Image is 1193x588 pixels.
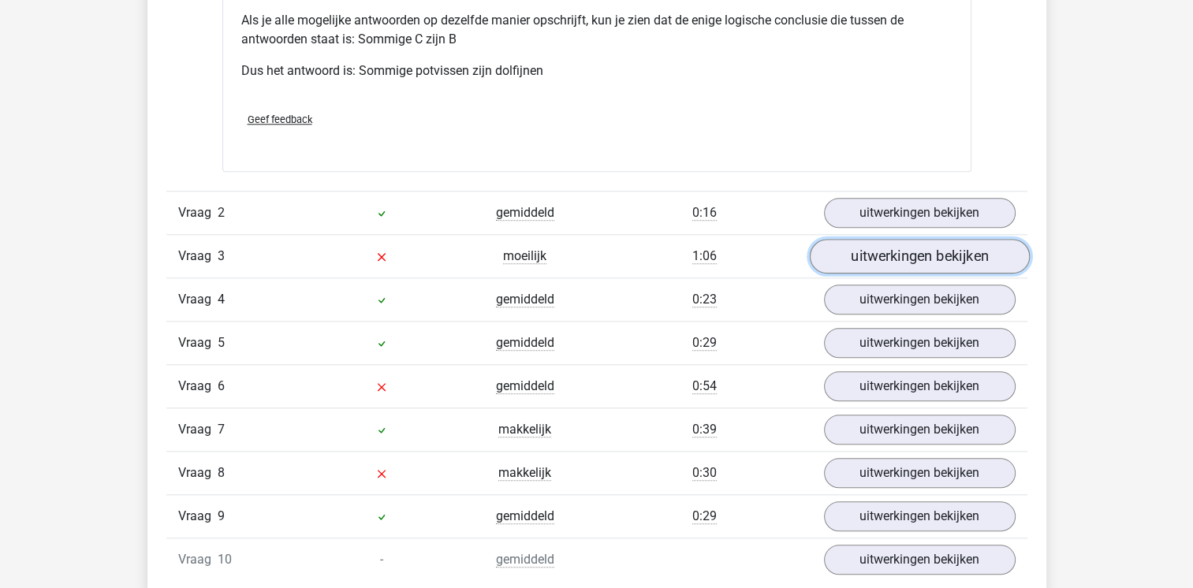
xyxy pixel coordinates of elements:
span: gemiddeld [496,205,554,221]
a: uitwerkingen bekijken [824,371,1016,401]
span: gemiddeld [496,378,554,394]
span: 8 [218,465,225,480]
a: uitwerkingen bekijken [809,239,1029,274]
span: 0:29 [692,508,717,524]
a: uitwerkingen bekijken [824,198,1016,228]
span: makkelijk [498,422,551,437]
span: gemiddeld [496,292,554,307]
span: 1:06 [692,248,717,264]
span: 7 [218,422,225,437]
span: gemiddeld [496,508,554,524]
span: makkelijk [498,465,551,481]
span: Geef feedback [248,114,312,125]
a: uitwerkingen bekijken [824,545,1016,575]
span: Vraag [178,247,218,266]
span: Vraag [178,420,218,439]
span: 0:16 [692,205,717,221]
span: 0:29 [692,335,717,351]
span: gemiddeld [496,335,554,351]
span: moeilijk [503,248,546,264]
p: Als je alle mogelijke antwoorden op dezelfde manier opschrijft, kun je zien dat de enige logische... [241,11,953,49]
span: 0:30 [692,465,717,481]
span: 0:54 [692,378,717,394]
span: gemiddeld [496,552,554,568]
span: Vraag [178,550,218,569]
a: uitwerkingen bekijken [824,285,1016,314]
a: uitwerkingen bekijken [824,458,1016,488]
a: uitwerkingen bekijken [824,501,1016,531]
span: 6 [218,378,225,393]
span: 9 [218,508,225,523]
a: uitwerkingen bekijken [824,415,1016,445]
span: Vraag [178,333,218,352]
span: 5 [218,335,225,350]
span: Vraag [178,377,218,396]
span: 10 [218,552,232,567]
span: Vraag [178,290,218,309]
span: 3 [218,248,225,263]
p: Dus het antwoord is: Sommige potvissen zijn dolfijnen [241,61,953,80]
span: Vraag [178,463,218,482]
span: Vraag [178,507,218,526]
span: 2 [218,205,225,220]
span: 4 [218,292,225,307]
span: 0:23 [692,292,717,307]
span: 0:39 [692,422,717,437]
a: uitwerkingen bekijken [824,328,1016,358]
span: Vraag [178,203,218,222]
div: - [310,550,453,569]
